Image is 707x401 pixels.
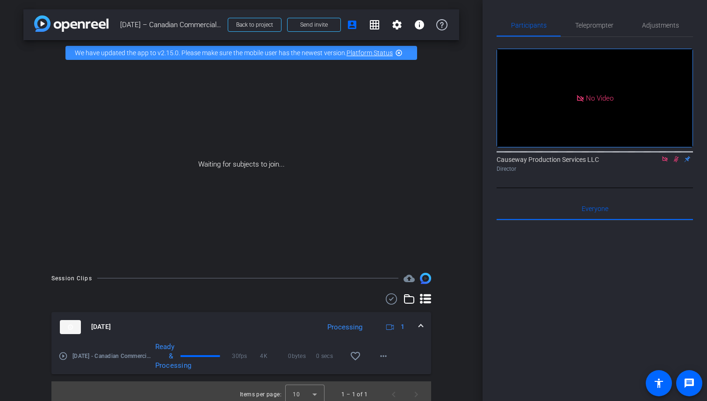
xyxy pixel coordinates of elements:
[323,322,367,333] div: Processing
[91,322,111,332] span: [DATE]
[288,351,316,361] span: 0bytes
[582,205,608,212] span: Everyone
[404,273,415,284] mat-icon: cloud_upload
[23,66,459,263] div: Waiting for subjects to join...
[586,94,613,102] span: No Video
[65,46,417,60] div: We have updated the app to v2.15.0. Please make sure the mobile user has the newest version.
[120,15,222,34] span: [DATE] – Canadian Commercial Dealer Finance Group
[316,351,344,361] span: 0 secs
[497,165,693,173] div: Director
[401,322,404,332] span: 1
[300,21,328,29] span: Send invite
[60,320,81,334] img: thumb-nail
[240,390,281,399] div: Items per page:
[511,22,547,29] span: Participants
[684,378,695,389] mat-icon: message
[51,274,92,283] div: Session Clips
[497,155,693,173] div: Causeway Production Services LLC
[58,351,68,361] mat-icon: play_circle_outline
[391,19,403,30] mat-icon: settings
[575,22,613,29] span: Teleprompter
[232,351,260,361] span: 30fps
[404,273,415,284] span: Destinations for your clips
[346,19,358,30] mat-icon: account_box
[414,19,425,30] mat-icon: info
[420,273,431,284] img: Session clips
[260,351,288,361] span: 4K
[51,312,431,342] mat-expansion-panel-header: thumb-nail[DATE]Processing1
[236,22,273,28] span: Back to project
[51,342,431,374] div: thumb-nail[DATE]Processing1
[378,350,389,362] mat-icon: more_horiz
[653,378,664,389] mat-icon: accessibility
[341,390,368,399] div: 1 – 1 of 1
[395,49,403,57] mat-icon: highlight_off
[369,19,380,30] mat-icon: grid_on
[350,350,361,362] mat-icon: favorite_border
[34,15,108,32] img: app-logo
[642,22,679,29] span: Adjustments
[287,18,341,32] button: Send invite
[228,18,281,32] button: Back to project
[72,351,153,361] span: [DATE] - Canadian Commercial Dealer Finance Group-iPhone X-2025-09-24-15-37-35-271-0
[151,342,178,370] div: Ready & Processing
[346,49,393,57] a: Platform Status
